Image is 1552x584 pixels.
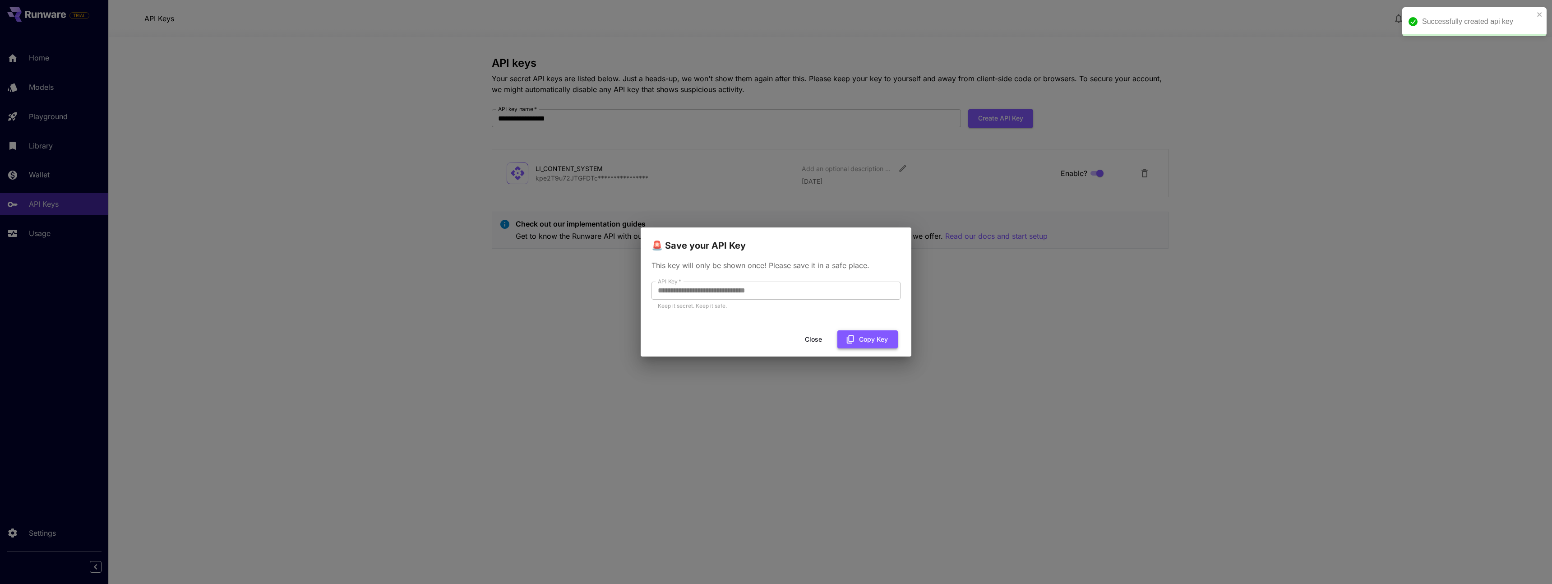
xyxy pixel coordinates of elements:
[1537,11,1543,18] button: close
[1422,16,1534,27] div: Successfully created api key
[658,301,894,311] p: Keep it secret. Keep it safe.
[641,227,911,253] h2: 🚨 Save your API Key
[837,330,898,349] button: Copy Key
[658,278,681,285] label: API Key
[793,330,834,349] button: Close
[651,260,901,271] p: This key will only be shown once! Please save it in a safe place.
